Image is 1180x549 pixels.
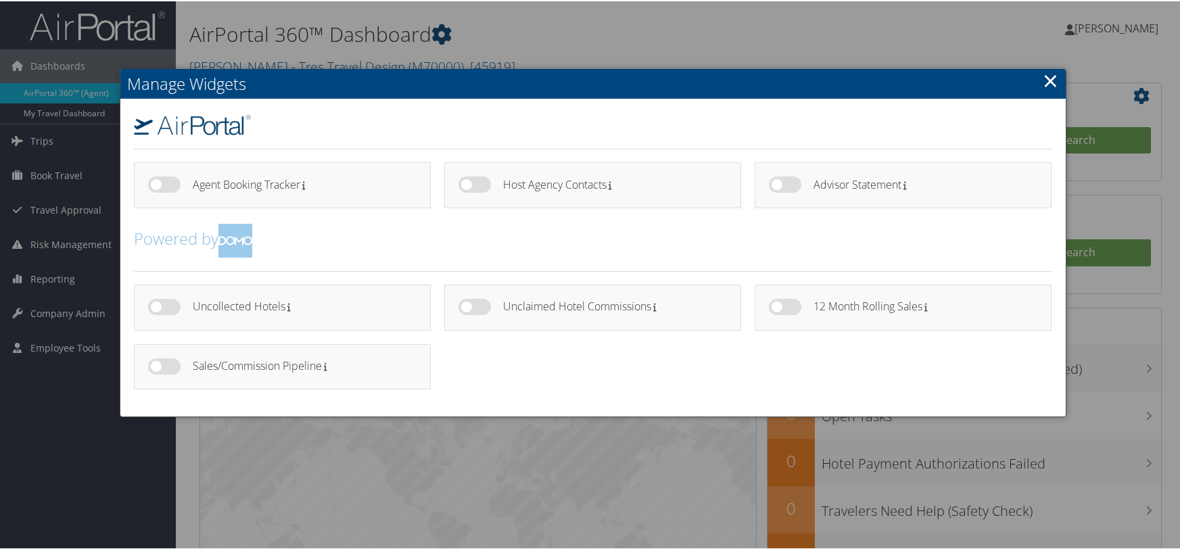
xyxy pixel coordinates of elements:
a: Close [1043,66,1058,93]
h4: Advisor Statement [813,178,1027,189]
h2: Powered by [134,222,1052,256]
img: airportal-logo.png [134,114,252,134]
h4: Sales/Commission Pipeline [193,359,406,371]
h2: Manage Widgets [120,68,1066,97]
h4: 12 Month Rolling Sales [813,300,1027,311]
h4: Uncollected Hotels [193,300,406,311]
h4: Agent Booking Tracker [193,178,406,189]
h4: Host Agency Contacts [503,178,717,189]
img: domo-logo.png [218,222,252,256]
h4: Unclaimed Hotel Commissions [503,300,717,311]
